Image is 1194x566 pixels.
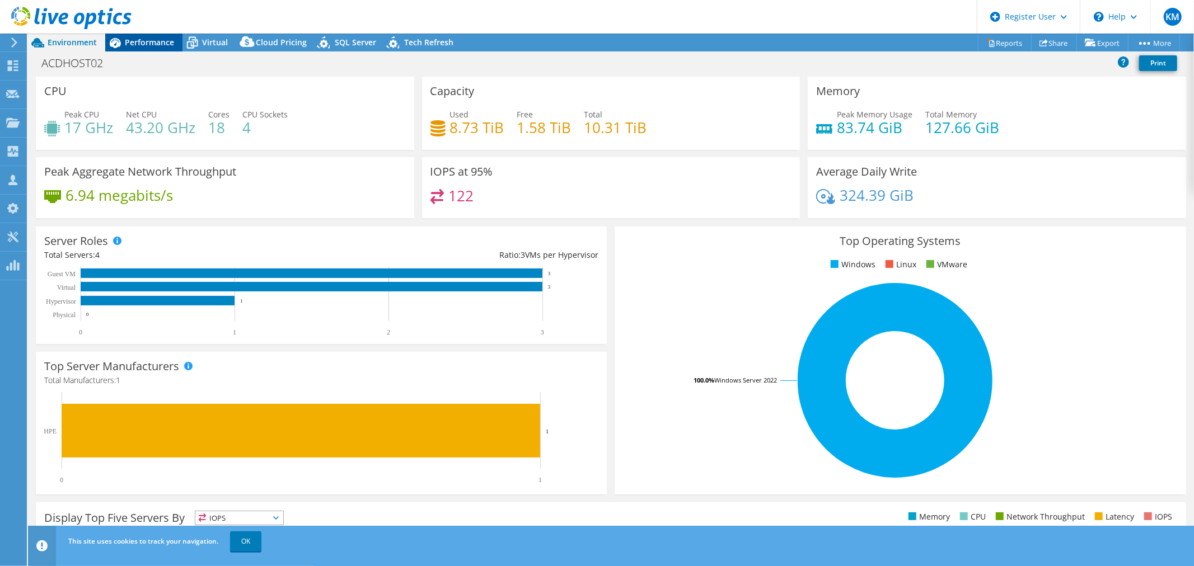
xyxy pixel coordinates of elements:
li: IOPS [1141,511,1172,523]
h3: Peak Aggregate Network Throughput [44,166,236,178]
span: SQL Server [335,37,376,48]
div: Total Servers: [44,249,321,261]
h4: 17 GHz [64,121,113,134]
tspan: 100.0% [694,376,714,384]
h4: 122 [448,190,474,202]
text: Virtual [57,284,76,291]
text: 0 [79,328,82,336]
h3: Server Roles [44,235,108,247]
text: 0 [86,312,89,317]
text: 3 [548,284,551,290]
svg: \n [1094,12,1104,22]
a: Share [1031,34,1077,51]
h4: 8.73 TiB [450,121,504,134]
span: Environment [48,37,97,48]
span: KM [1164,8,1182,26]
span: Virtual [202,37,228,48]
a: Print [1139,55,1177,71]
text: 1 [546,428,549,435]
li: Network Throughput [993,511,1085,523]
h4: 83.74 GiB [837,121,912,134]
span: Performance [125,37,174,48]
text: 1 [240,298,243,304]
a: OK [230,531,261,551]
span: Tech Refresh [404,37,453,48]
span: Total Memory [925,109,977,120]
h3: Average Daily Write [816,166,917,178]
span: 4 [95,249,100,260]
h4: 127.66 GiB [925,121,999,134]
text: HPE [44,427,57,435]
a: More [1128,34,1180,51]
h4: 1.58 TiB [517,121,572,134]
span: Total [584,109,603,120]
h3: Top Operating Systems [623,235,1177,247]
span: CPU Sockets [242,109,288,120]
li: Windows [828,258,875,271]
span: IOPS [195,511,283,525]
h1: ACDHOST02 [36,57,120,69]
span: Cores [208,109,230,120]
tspan: Windows Server 2022 [714,376,777,384]
a: Reports [978,34,1032,51]
h3: Capacity [430,85,475,97]
text: 0 [60,476,63,484]
text: 2 [387,328,390,336]
text: Physical [53,311,76,319]
h3: IOPS at 95% [430,166,493,178]
li: VMware [924,258,967,271]
h4: 10.31 TiB [584,121,647,134]
text: 1 [539,476,542,484]
h3: Memory [816,85,860,97]
span: This site uses cookies to track your navigation. [68,536,218,546]
text: Hypervisor [46,298,76,305]
span: 3 [521,249,525,260]
span: Peak Memory Usage [837,109,912,120]
h4: 324.39 GiB [840,189,914,201]
text: 1 [233,328,236,336]
span: Peak CPU [64,109,99,120]
div: Ratio: VMs per Hypervisor [321,249,598,261]
span: Used [450,109,469,120]
h3: CPU [44,85,67,97]
h3: Top Server Manufacturers [44,360,179,372]
span: Net CPU [126,109,157,120]
li: Latency [1092,511,1134,523]
text: 3 [548,271,551,276]
h4: 6.94 megabits/s [65,189,173,201]
h4: Total Manufacturers: [44,374,598,386]
a: Export [1076,34,1129,51]
span: Cloud Pricing [256,37,307,48]
h4: 43.20 GHz [126,121,195,134]
text: Guest VM [48,270,76,278]
li: Memory [906,511,950,523]
span: 1 [116,375,120,385]
span: Free [517,109,533,120]
h4: 4 [242,121,288,134]
h4: 18 [208,121,230,134]
text: 3 [541,328,544,336]
li: CPU [957,511,986,523]
li: Linux [883,258,916,271]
